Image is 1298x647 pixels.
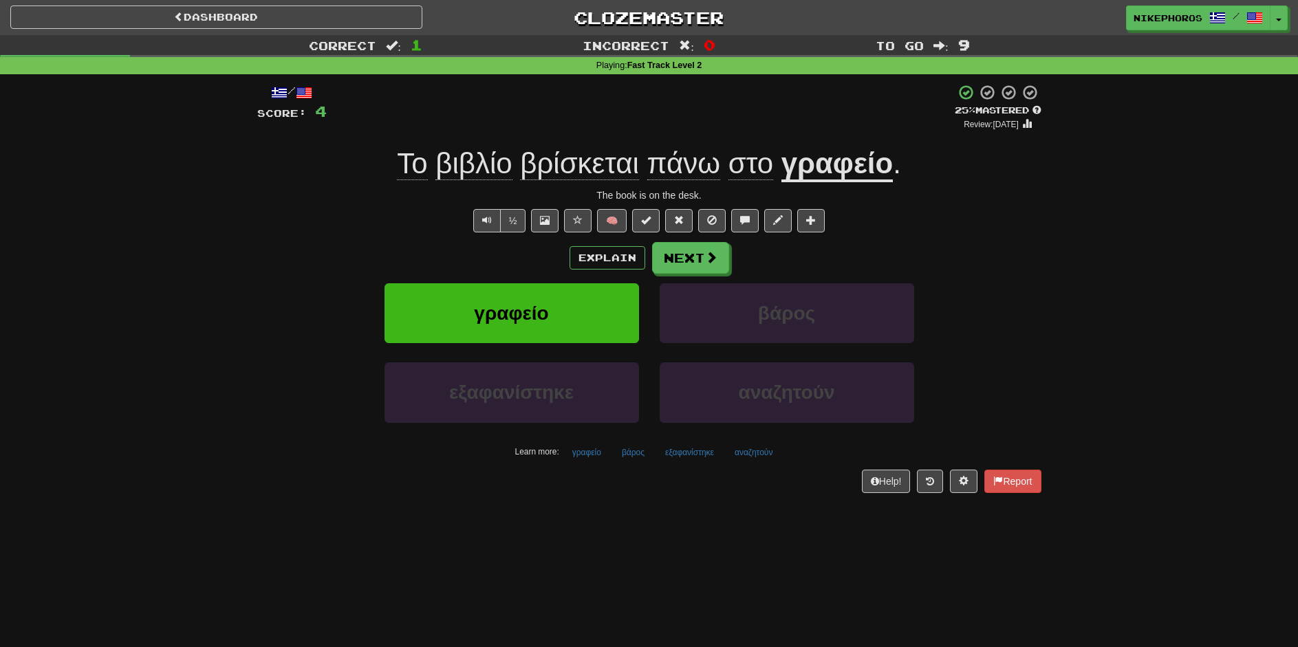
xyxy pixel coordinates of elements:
[704,36,715,53] span: 0
[614,442,652,463] button: βάρος
[781,147,893,182] u: γραφείο
[397,147,427,180] span: Το
[679,40,694,52] span: :
[727,442,780,463] button: αναζητούν
[660,283,914,343] button: βάρος
[435,147,512,180] span: βιβλίο
[500,209,526,232] button: ½
[583,39,669,52] span: Incorrect
[385,283,639,343] button: γραφείο
[257,188,1041,202] div: The book is on the desk.
[893,147,901,179] span: .
[728,147,773,180] span: στο
[658,442,722,463] button: εξαφανίστηκε
[876,39,924,52] span: To go
[955,105,975,116] span: 25 %
[309,39,376,52] span: Correct
[984,470,1041,493] button: Report
[652,242,729,274] button: Next
[647,147,720,180] span: πάνω
[862,470,911,493] button: Help!
[10,6,422,29] a: Dashboard
[449,382,574,403] span: εξαφανίστηκε
[520,147,639,180] span: βρίσκεται
[1126,6,1270,30] a: Nikephoros /
[1233,11,1240,21] span: /
[917,470,943,493] button: Round history (alt+y)
[386,40,401,52] span: :
[473,209,501,232] button: Play sentence audio (ctl+space)
[564,209,592,232] button: Favorite sentence (alt+f)
[470,209,526,232] div: Text-to-speech controls
[1134,12,1202,24] span: Nikephoros
[758,303,815,324] span: βάρος
[731,209,759,232] button: Discuss sentence (alt+u)
[660,362,914,422] button: αναζητούν
[385,362,639,422] button: εξαφανίστηκε
[764,209,792,232] button: Edit sentence (alt+d)
[315,102,327,120] span: 4
[627,61,702,70] strong: Fast Track Level 2
[698,209,726,232] button: Ignore sentence (alt+i)
[411,36,422,53] span: 1
[515,447,559,457] small: Learn more:
[665,209,693,232] button: Reset to 0% Mastered (alt+r)
[565,442,609,463] button: γραφείο
[955,105,1041,117] div: Mastered
[933,40,949,52] span: :
[570,246,645,270] button: Explain
[257,84,327,101] div: /
[597,209,627,232] button: 🧠
[443,6,855,30] a: Clozemaster
[257,107,307,119] span: Score:
[531,209,559,232] button: Show image (alt+x)
[797,209,825,232] button: Add to collection (alt+a)
[738,382,834,403] span: αναζητούν
[474,303,548,324] span: γραφείο
[958,36,970,53] span: 9
[632,209,660,232] button: Set this sentence to 100% Mastered (alt+m)
[964,120,1019,129] small: Review: [DATE]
